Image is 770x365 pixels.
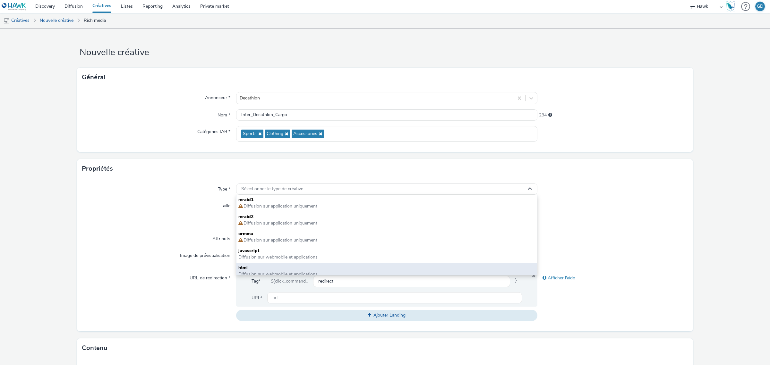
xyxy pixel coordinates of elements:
[238,265,535,271] span: html
[238,254,318,260] span: Diffusion sur webmobile et applications
[266,276,313,287] div: ${click_command_
[202,92,233,101] label: Annonceur *
[81,13,109,28] a: Rich media
[243,203,317,209] span: Diffusion sur application uniquement
[37,13,77,28] a: Nouvelle créative
[241,186,306,192] span: Sélectionner le type de créative...
[238,197,535,203] span: mraid1
[537,272,688,284] div: Afficher l'aide
[238,214,535,220] span: mraid2
[243,131,257,137] span: Sports
[539,112,547,118] span: 234
[238,231,535,237] span: ormma
[210,233,233,242] label: Attributs
[82,343,107,353] h3: Contenu
[548,112,552,118] div: 255 caractères maximum
[267,131,283,137] span: Clothing
[243,237,317,243] span: Diffusion sur application uniquement
[3,18,10,24] img: mobile
[215,183,233,192] label: Type *
[293,131,317,137] span: Accessories
[82,72,105,82] h3: Général
[77,47,693,59] h1: Nouvelle créative
[373,312,406,318] span: Ajouter Landing
[236,310,537,321] button: Ajouter Landing
[236,109,537,121] input: Nom
[2,3,26,11] img: undefined Logo
[218,200,233,209] label: Taille
[243,220,317,226] span: Diffusion sur application uniquement
[757,2,763,11] div: GD
[82,164,113,174] h3: Propriétés
[177,250,233,259] label: Image de prévisualisation
[726,1,735,12] img: Hawk Academy
[215,109,233,118] label: Nom *
[195,126,233,135] label: Catégories IAB *
[238,271,318,277] span: Diffusion sur webmobile et applications
[510,276,522,287] span: }
[187,272,233,281] label: URL de redirection *
[726,1,738,12] a: Hawk Academy
[238,248,535,254] span: javascript
[267,292,522,303] input: url...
